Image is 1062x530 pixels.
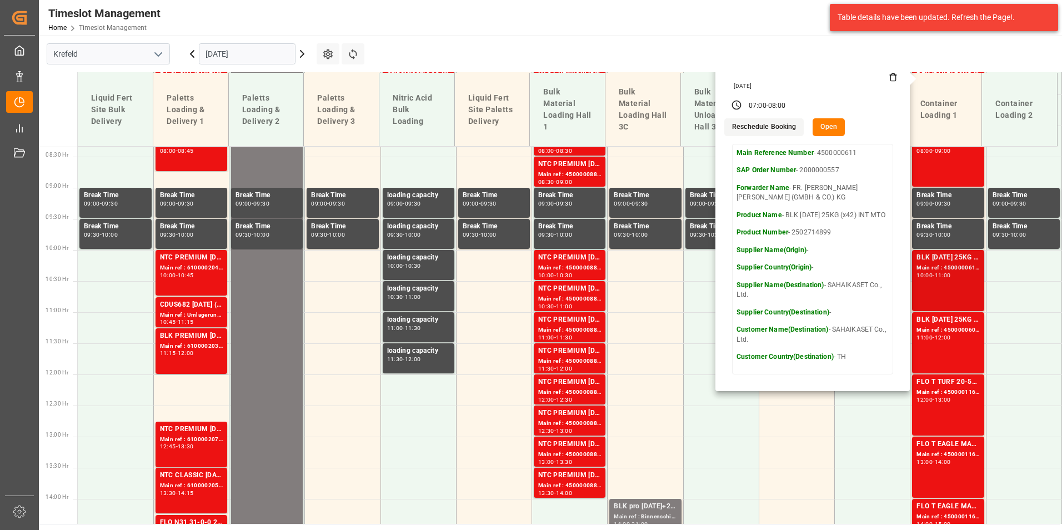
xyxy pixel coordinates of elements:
div: 13:00 [935,397,951,402]
p: - TH [737,352,889,362]
div: 09:00 [387,201,403,206]
div: 09:30 [690,232,706,237]
div: Bulk Material Loading Hall 1 [539,82,596,137]
span: 09:00 Hr [46,183,68,189]
div: Break Time [993,221,1055,232]
div: - [554,366,556,371]
div: 09:30 [463,232,479,237]
span: 14:00 Hr [46,494,68,500]
div: - [176,319,178,324]
div: Container Loading 1 [916,93,973,126]
div: 10:00 [329,232,345,237]
div: Container Loading 2 [991,93,1048,126]
p: - [737,246,889,256]
div: NTC PREMIUM [DATE]+3+TE BULK [538,252,601,263]
div: Break Time [236,190,298,201]
div: 09:30 [236,232,252,237]
div: 09:00 [993,201,1009,206]
div: NTC CLASSIC [DATE]+3+TE 600kg BBNTC CLASSIC [DATE] 25kg (x40) DE,EN,PLNTC PREMIUM [DATE] 25kg (x4... [160,470,223,481]
div: - [933,148,934,153]
div: NTC PREMIUM [DATE]+3+TE BULK [538,346,601,357]
div: - [176,201,178,206]
div: - [403,201,404,206]
div: 08:00 [160,148,176,153]
div: - [479,201,480,206]
div: Break Time [84,190,147,201]
span: 10:00 Hr [46,245,68,251]
div: 09:30 [916,232,933,237]
div: FLO N31 31-0-0 25kg (x40) INTNTC PREMIUM [DATE]+3+TE 600kg BB [160,517,223,528]
div: Main ref : 4500000885, 2000000854 [538,357,601,366]
div: 09:00 [160,201,176,206]
strong: Supplier Name(Destination) [737,281,824,289]
div: loading capacity [387,190,450,201]
div: Break Time [993,190,1055,201]
div: - [176,232,178,237]
div: 09:30 [84,232,100,237]
button: Reschedule Booking [724,118,804,136]
div: - [630,522,632,527]
div: 13:30 [538,491,554,496]
span: 13:30 Hr [46,463,68,469]
div: 10:00 [916,273,933,278]
div: 14:00 [614,522,630,527]
div: 09:00 [236,201,252,206]
div: 11:30 [387,357,403,362]
div: - [554,491,556,496]
p: - 2502714899 [737,228,889,238]
div: - [100,201,102,206]
strong: Supplier Country(Origin) [737,263,811,271]
div: - [403,232,404,237]
div: - [933,397,934,402]
div: Main ref : 4500000883, 2000000854 [538,294,601,304]
div: 13:30 [160,491,176,496]
div: NTC PREMIUM [DATE] 25kg (x40) D,EN,PLFLO Sport 20-5-8 25kg (x40) INTKGA 0-0-28 25kg (x40) INT;NTC... [160,252,223,263]
div: Break Time [463,190,525,201]
div: Break Time [160,190,223,201]
div: Main ref : 4500001166, 2000000989 [916,450,979,459]
div: 09:30 [556,201,572,206]
div: - [933,459,934,464]
div: - [176,148,178,153]
span: 09:30 Hr [46,214,68,220]
div: Main ref : 4500000884, 2000000854 [538,326,601,335]
div: Bulk Material Loading Hall 3C [614,82,672,137]
strong: Supplier Country(Destination) [737,308,829,316]
div: Main ref : 4500000886, 2000000854 [538,388,601,397]
div: 09:00 [538,201,554,206]
div: - [176,351,178,356]
div: 09:30 [708,201,724,206]
div: 10:45 [178,273,194,278]
strong: Customer Name(Destination) [737,326,828,333]
div: 09:00 [935,148,951,153]
div: BLK [DATE] 25KG (x42) INT MTO [916,314,979,326]
div: 10:30 [387,294,403,299]
div: Main ref : 4500000609, 2000000557 [916,326,979,335]
div: 10:00 [480,232,497,237]
div: 09:30 [311,232,327,237]
div: - [554,148,556,153]
strong: Supplier Name(Origin) [737,246,806,254]
div: loading capacity [387,283,450,294]
span: 10:30 Hr [46,276,68,282]
div: 09:30 [253,201,269,206]
div: 10:00 [387,263,403,268]
div: - [554,428,556,433]
div: Break Time [160,221,223,232]
div: - [1008,232,1010,237]
div: 11:00 [405,294,421,299]
div: Break Time [614,221,677,232]
div: Main ref : 4500000882, 2000000854 [538,263,601,273]
div: BLK PREMIUM [DATE] 25kg(x40)D,EN,PL,FNLNTC PREMIUM [DATE] 25kg (x40) D,EN,PLNTC PREMIUM [DATE]+3+... [160,331,223,342]
div: Break Time [311,190,374,201]
div: Break Time [690,190,753,201]
div: 10:30 [556,273,572,278]
p: - BLK [DATE] 25KG (x42) INT MTO [737,211,889,221]
div: Break Time [84,221,147,232]
div: - [705,201,707,206]
p: - FR. [PERSON_NAME] [PERSON_NAME] (GMBH & CO.) KG [737,183,889,203]
div: - [630,201,632,206]
button: Open [813,118,845,136]
div: 11:00 [916,335,933,340]
div: 14:00 [935,459,951,464]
